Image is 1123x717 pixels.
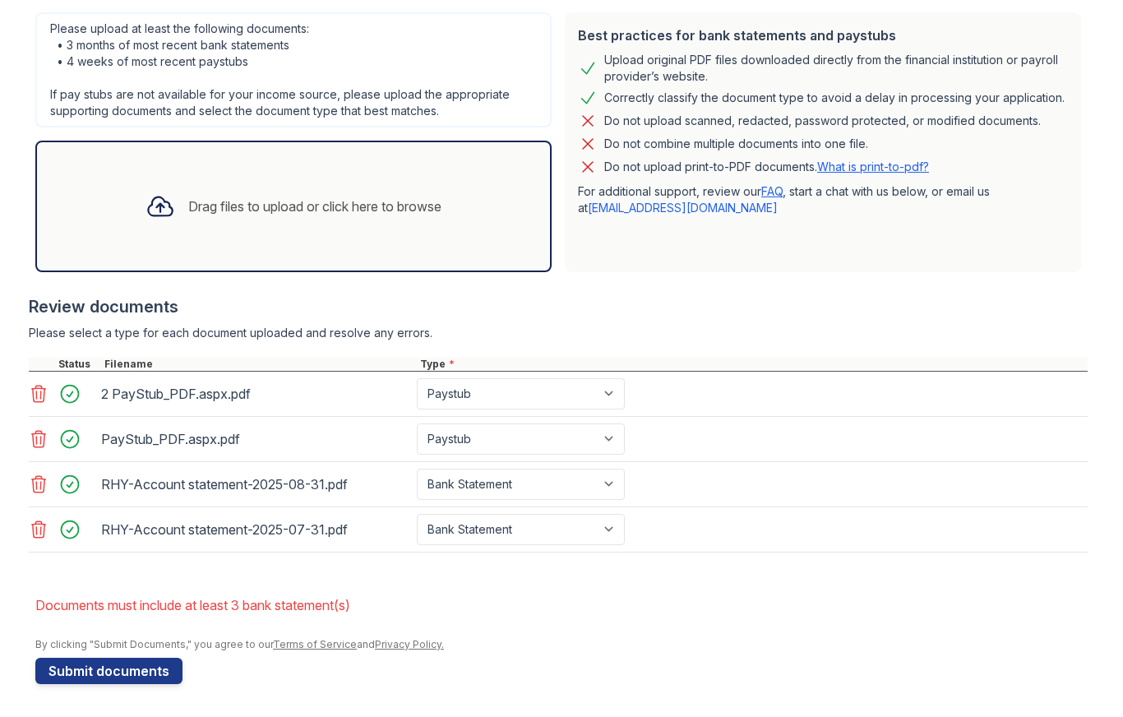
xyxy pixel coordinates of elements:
p: Do not upload print-to-PDF documents. [604,159,929,175]
div: Do not combine multiple documents into one file. [604,134,868,154]
p: For additional support, review our , start a chat with us below, or email us at [578,183,1068,216]
li: Documents must include at least 3 bank statement(s) [35,589,1088,622]
div: Please select a type for each document uploaded and resolve any errors. [29,325,1088,341]
button: Submit documents [35,658,183,684]
div: Upload original PDF files downloaded directly from the financial institution or payroll provider’... [604,52,1068,85]
div: Correctly classify the document type to avoid a delay in processing your application. [604,88,1065,108]
div: Status [55,358,101,371]
div: PayStub_PDF.aspx.pdf [101,426,410,452]
div: Do not upload scanned, redacted, password protected, or modified documents. [604,111,1041,131]
div: Type [417,358,1088,371]
a: Privacy Policy. [375,638,444,650]
div: RHY-Account statement-2025-08-31.pdf [101,471,410,497]
a: [EMAIL_ADDRESS][DOMAIN_NAME] [588,201,778,215]
a: Terms of Service [273,638,357,650]
div: RHY-Account statement-2025-07-31.pdf [101,516,410,543]
a: FAQ [761,184,783,198]
div: Filename [101,358,417,371]
div: Drag files to upload or click here to browse [188,197,441,216]
div: By clicking "Submit Documents," you agree to our and [35,638,1088,651]
div: Review documents [29,295,1088,318]
a: What is print-to-pdf? [817,160,929,173]
div: Best practices for bank statements and paystubs [578,25,1068,45]
div: 2 PayStub_PDF.aspx.pdf [101,381,410,407]
div: Please upload at least the following documents: • 3 months of most recent bank statements • 4 wee... [35,12,552,127]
